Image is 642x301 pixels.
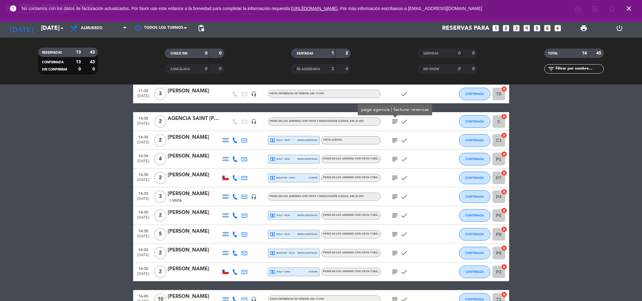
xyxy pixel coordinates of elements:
i: looks_two [502,24,510,32]
i: local_atm [270,269,275,275]
span: [DATE] [135,178,151,185]
button: CONFIRMADA [459,115,490,128]
div: LOG OUT [602,19,637,38]
i: subject [391,268,399,276]
i: subject [391,193,399,200]
span: mercadopago [297,232,317,236]
i: cancel [501,151,507,157]
span: [DATE] [135,197,151,204]
span: CONFIRMADA [465,138,484,142]
span: visa * 3959 [270,269,290,275]
span: mercadopago [297,251,317,255]
strong: 2 [331,67,334,71]
span: [DATE] [135,122,151,129]
strong: 43 [90,60,96,64]
span: 14:30 [135,227,151,234]
i: local_atm [270,138,275,143]
span: CANCELADA [170,68,190,71]
strong: 0 [458,67,461,71]
i: check [400,174,408,182]
span: Almuerzo [81,26,102,30]
span: 14:30 [135,265,151,272]
span: [DATE] [135,140,151,148]
span: NO SHOW [423,68,439,71]
strong: 13 [76,50,81,54]
span: SENTADAS [297,52,313,55]
i: looks_4 [523,24,531,32]
strong: 4 [346,67,349,71]
strong: 0 [472,51,476,55]
strong: 0 [472,67,476,71]
div: [PERSON_NAME] [168,265,221,273]
i: cancel [501,170,507,176]
strong: 1 [331,51,334,55]
i: subject [391,118,399,125]
span: [DATE] [135,94,151,101]
span: visa * 9579 [270,138,290,143]
span: [DATE] [135,234,151,241]
span: 14:30 [135,133,151,140]
i: looks_6 [543,24,551,32]
span: 14:30 [135,114,151,122]
span: PICNIC EN LOS JARDINES CON VISITA Y DEGUSTACIÓN CLÁSICA [323,270,402,273]
button: CONFIRMADA [459,209,490,222]
span: CHECK INS [170,52,188,55]
span: SERVIDAS [423,52,439,55]
i: headset_mic [251,119,257,124]
span: 14:30 [135,171,151,178]
span: PICNIC EN LOS JARDINES CON VISITA Y DEGUSTACIÓN CLÁSICA [323,252,402,254]
span: PICNIC EN LOS JARDINES CON VISITA Y DEGUSTACIÓN CLÁSICA [323,158,402,160]
i: check [400,118,408,125]
i: cancel [501,189,507,195]
i: cancel [501,207,507,214]
i: subject [391,155,399,163]
span: CONFIRMADA [465,270,484,273]
span: visa * 4239 [270,213,290,218]
span: 2 [154,266,166,278]
span: stripe [309,176,318,180]
span: CONFIRMADA [465,92,484,96]
div: [PERSON_NAME] [168,87,221,95]
span: RE AGENDADA [297,68,320,71]
span: mercadopago [297,213,317,217]
button: CONFIRMADA [459,247,490,259]
span: , ARS 17.000 [309,298,324,300]
i: subject [391,174,399,182]
i: local_atm [270,231,275,237]
span: 14:30 [135,152,151,159]
span: 2 [154,172,166,184]
span: CONFIRMADA [42,61,64,64]
i: error [9,5,17,12]
span: CONFIRMADA [465,195,484,198]
i: cancel [501,86,507,92]
span: 3 [154,88,166,100]
i: check [400,212,408,219]
i: check [400,268,408,276]
i: cancel [501,291,507,298]
strong: 2 [346,51,349,55]
button: CONFIRMADA [459,134,490,147]
span: 14:30 [135,246,151,253]
i: local_atm [270,250,275,256]
a: . Por más información escríbanos a [EMAIL_ADDRESS][DOMAIN_NAME] [338,6,482,11]
span: CONFIRMADA [465,157,484,161]
i: cancel [501,113,507,120]
strong: 0 [92,67,96,71]
strong: 0 [205,51,207,55]
div: [PERSON_NAME] [168,152,221,160]
span: 16:00 [135,292,151,299]
i: power_settings_new [616,24,623,32]
span: CONFIRMADA [465,120,484,123]
strong: 14 [582,51,587,55]
button: CONFIRMADA [459,172,490,184]
div: AGENCIA SAINT [PERSON_NAME] | [PERSON_NAME] [168,115,221,123]
span: 14:30 [135,189,151,197]
button: CONFIRMADA [459,88,490,100]
i: check [400,249,408,257]
span: 14:30 [135,208,151,215]
a: [URL][DOMAIN_NAME] [291,6,338,11]
strong: 0 [458,51,461,55]
i: looks_5 [533,24,541,32]
span: TOTAL [548,52,558,55]
span: print [580,24,587,32]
